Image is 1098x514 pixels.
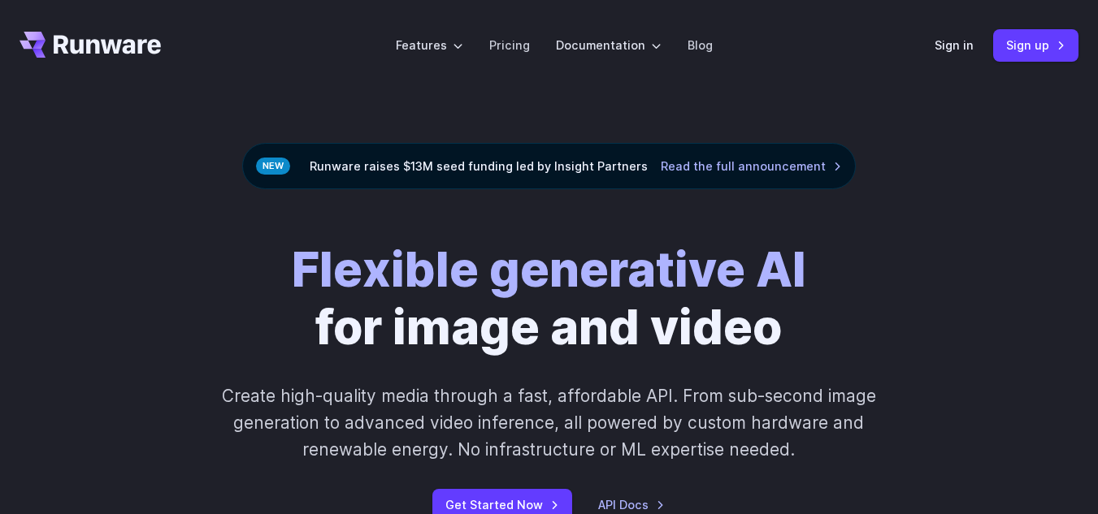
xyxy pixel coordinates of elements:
a: Sign up [993,29,1078,61]
p: Create high-quality media through a fast, affordable API. From sub-second image generation to adv... [210,382,888,464]
h1: for image and video [292,241,806,356]
div: Runware raises $13M seed funding led by Insight Partners [242,143,856,189]
label: Features [396,36,463,54]
a: Blog [688,36,713,54]
a: Read the full announcement [661,157,842,175]
a: Go to / [20,32,161,58]
a: Sign in [935,36,974,54]
strong: Flexible generative AI [292,240,806,298]
a: API Docs [598,495,665,514]
a: Pricing [489,36,530,54]
label: Documentation [556,36,662,54]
